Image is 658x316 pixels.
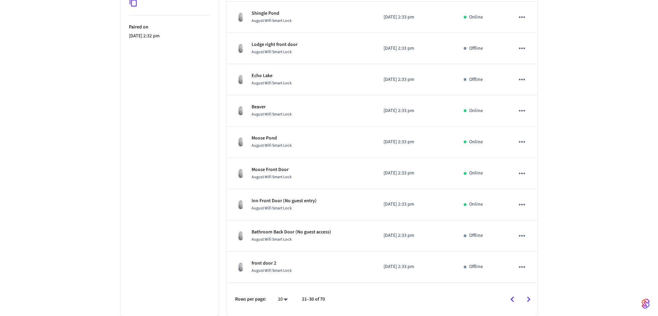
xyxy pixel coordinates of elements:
[469,14,483,21] p: Online
[383,107,447,114] p: [DATE] 2:33 pm
[252,236,292,242] span: August Wifi Smart Lock
[235,296,266,303] p: Rows per page:
[504,291,520,307] button: Go to previous page
[235,262,246,272] img: August Wifi Smart Lock 3rd Gen, Silver, Front
[383,76,447,83] p: [DATE] 2:33 pm
[252,41,297,48] p: Lodge right front door
[642,298,650,309] img: SeamLogoGradient.69752ec5.svg
[252,260,292,267] p: front door 2
[383,170,447,177] p: [DATE] 2:33 pm
[235,105,246,116] img: August Wifi Smart Lock 3rd Gen, Silver, Front
[469,138,483,146] p: Online
[469,45,483,52] p: Offline
[235,168,246,179] img: August Wifi Smart Lock 3rd Gen, Silver, Front
[252,80,292,86] span: August Wifi Smart Lock
[469,76,483,83] p: Offline
[235,12,246,23] img: August Wifi Smart Lock 3rd Gen, Silver, Front
[383,14,447,21] p: [DATE] 2:33 pm
[383,263,447,270] p: [DATE] 2:33 pm
[129,24,210,31] p: Paired on
[235,230,246,241] img: August Wifi Smart Lock 3rd Gen, Silver, Front
[252,166,292,173] p: Moose Front Door
[383,45,447,52] p: [DATE] 2:33 pm
[469,201,483,208] p: Online
[521,291,537,307] button: Go to next page
[469,263,483,270] p: Offline
[469,107,483,114] p: Online
[252,10,292,17] p: Shingle Pond
[235,74,246,85] img: August Wifi Smart Lock 3rd Gen, Silver, Front
[252,111,292,117] span: August Wifi Smart Lock
[252,143,292,148] span: August Wifi Smart Lock
[252,205,292,211] span: August Wifi Smart Lock
[275,294,291,304] div: 10
[252,104,292,111] p: Beaver
[383,201,447,208] p: [DATE] 2:33 pm
[252,49,292,55] span: August Wifi Smart Lock
[469,170,483,177] p: Online
[235,199,246,210] img: August Wifi Smart Lock 3rd Gen, Silver, Front
[252,268,292,274] span: August Wifi Smart Lock
[469,232,483,239] p: Offline
[235,43,246,54] img: August Wifi Smart Lock 3rd Gen, Silver, Front
[252,18,292,24] span: August Wifi Smart Lock
[252,229,331,236] p: Bathroom Back Door (No guest access)
[235,136,246,147] img: August Wifi Smart Lock 3rd Gen, Silver, Front
[302,296,325,303] p: 21–30 of 70
[383,232,447,239] p: [DATE] 2:33 pm
[129,33,210,40] p: [DATE] 2:32 pm
[252,197,317,205] p: Inn Front Door (No guest entry)
[383,138,447,146] p: [DATE] 2:33 pm
[252,72,292,80] p: Echo Lake
[252,174,292,180] span: August Wifi Smart Lock
[252,135,292,142] p: Moose Pond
